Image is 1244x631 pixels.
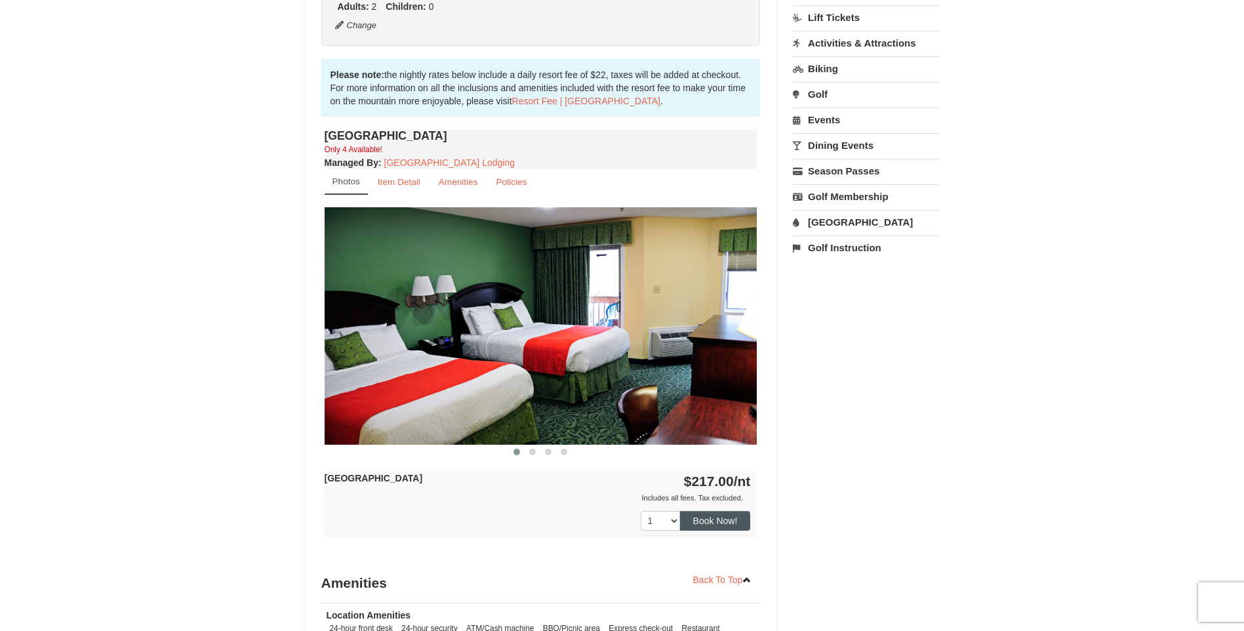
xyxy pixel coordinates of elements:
[327,610,411,621] strong: Location Amenities
[496,177,527,187] small: Policies
[325,207,757,444] img: 18876286-41-233aa5f3.jpg
[685,570,761,590] a: Back To Top
[325,157,378,168] span: Managed By
[684,474,751,489] strong: $217.00
[384,157,515,168] a: [GEOGRAPHIC_DATA] Lodging
[325,491,751,504] div: Includes all fees. Tax excluded.
[325,473,423,483] strong: [GEOGRAPHIC_DATA]
[378,177,420,187] small: Item Detail
[793,159,939,183] a: Season Passes
[325,157,382,168] strong: :
[793,210,939,234] a: [GEOGRAPHIC_DATA]
[512,96,660,106] a: Resort Fee | [GEOGRAPHIC_DATA]
[386,1,426,12] strong: Children:
[793,56,939,81] a: Biking
[680,511,751,531] button: Book Now!
[429,1,434,12] span: 0
[487,169,535,195] a: Policies
[793,133,939,157] a: Dining Events
[793,5,939,30] a: Lift Tickets
[332,176,360,186] small: Photos
[430,169,487,195] a: Amenities
[321,570,761,596] h3: Amenities
[734,474,751,489] span: /nt
[334,18,378,33] button: Change
[321,59,761,117] div: the nightly rates below include a daily resort fee of $22, taxes will be added at checkout. For m...
[793,31,939,55] a: Activities & Attractions
[325,169,368,195] a: Photos
[793,184,939,209] a: Golf Membership
[325,129,757,142] h4: [GEOGRAPHIC_DATA]
[793,82,939,106] a: Golf
[793,235,939,260] a: Golf Instruction
[369,169,429,195] a: Item Detail
[372,1,377,12] span: 2
[793,108,939,132] a: Events
[338,1,369,12] strong: Adults:
[439,177,478,187] small: Amenities
[325,145,382,154] small: Only 4 Available!
[331,70,384,80] strong: Please note:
